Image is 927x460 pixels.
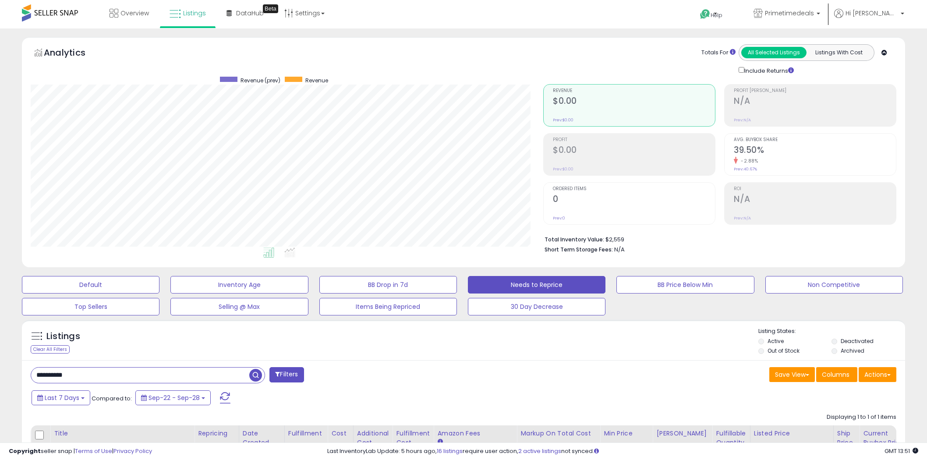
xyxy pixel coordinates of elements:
[732,65,804,75] div: Include Returns
[834,9,904,28] a: Hi [PERSON_NAME]
[553,194,715,206] h2: 0
[269,367,304,382] button: Filters
[700,9,711,20] i: Get Help
[716,429,746,447] div: Fulfillable Quantity
[243,429,281,447] div: Date Created
[841,337,874,345] label: Deactivated
[768,337,784,345] label: Active
[806,47,871,58] button: Listings With Cost
[738,158,758,164] small: -2.88%
[769,367,815,382] button: Save View
[305,77,328,84] span: Revenue
[765,9,814,18] span: Primetimedeals
[841,347,864,354] label: Archived
[9,447,41,455] strong: Copyright
[553,187,715,191] span: Ordered Items
[734,145,896,157] h2: 39.50%
[46,330,80,343] h5: Listings
[553,138,715,142] span: Profit
[734,194,896,206] h2: N/A
[327,447,918,456] div: Last InventoryLab Update: 5 hours ago, require user action, not synced.
[734,166,757,172] small: Prev: 40.67%
[92,394,132,403] span: Compared to:
[545,246,613,253] b: Short Term Storage Fees:
[734,138,896,142] span: Avg. Buybox Share
[22,276,159,294] button: Default
[768,347,800,354] label: Out of Stock
[54,429,191,438] div: Title
[656,429,708,438] div: [PERSON_NAME]
[734,216,751,221] small: Prev: N/A
[553,145,715,157] h2: $0.00
[553,96,715,108] h2: $0.00
[553,216,565,221] small: Prev: 0
[319,276,457,294] button: BB Drop in 7d
[846,9,898,18] span: Hi [PERSON_NAME]
[553,117,573,123] small: Prev: $0.00
[734,96,896,108] h2: N/A
[357,429,389,447] div: Additional Cost
[754,429,830,438] div: Listed Price
[859,367,896,382] button: Actions
[198,429,235,438] div: Repricing
[288,429,324,438] div: Fulfillment
[437,447,463,455] a: 16 listings
[170,298,308,315] button: Selling @ Max
[396,429,430,447] div: Fulfillment Cost
[319,298,457,315] button: Items Being Repriced
[437,438,442,446] small: Amazon Fees.
[863,429,908,447] div: Current Buybox Price
[765,276,903,294] button: Non Competitive
[822,370,849,379] span: Columns
[241,77,280,84] span: Revenue (prev)
[545,236,604,243] b: Total Inventory Value:
[553,166,573,172] small: Prev: $0.00
[9,447,152,456] div: seller snap | |
[741,47,807,58] button: All Selected Listings
[135,390,211,405] button: Sep-22 - Sep-28
[614,245,625,254] span: N/A
[604,429,649,438] div: Min Price
[44,46,103,61] h5: Analytics
[263,4,278,13] div: Tooltip anchor
[149,393,200,402] span: Sep-22 - Sep-28
[734,117,751,123] small: Prev: N/A
[236,9,264,18] span: DataHub
[31,345,70,354] div: Clear All Filters
[553,88,715,93] span: Revenue
[120,9,149,18] span: Overview
[827,413,896,421] div: Displaying 1 to 1 of 1 items
[545,234,890,244] li: $2,559
[468,298,605,315] button: 30 Day Decrease
[437,429,513,438] div: Amazon Fees
[22,298,159,315] button: Top Sellers
[170,276,308,294] button: Inventory Age
[331,429,350,438] div: Cost
[113,447,152,455] a: Privacy Policy
[816,367,857,382] button: Columns
[734,187,896,191] span: ROI
[75,447,112,455] a: Terms of Use
[45,393,79,402] span: Last 7 Days
[518,447,561,455] a: 2 active listings
[520,429,596,438] div: Markup on Total Cost
[701,49,736,57] div: Totals For
[734,88,896,93] span: Profit [PERSON_NAME]
[183,9,206,18] span: Listings
[32,390,90,405] button: Last 7 Days
[711,11,722,19] span: Help
[693,2,739,28] a: Help
[837,429,856,447] div: Ship Price
[468,276,605,294] button: Needs to Reprice
[517,425,600,460] th: The percentage added to the cost of goods (COGS) that forms the calculator for Min & Max prices.
[885,447,918,455] span: 2025-10-6 13:51 GMT
[616,276,754,294] button: BB Price Below Min
[758,327,905,336] p: Listing States:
